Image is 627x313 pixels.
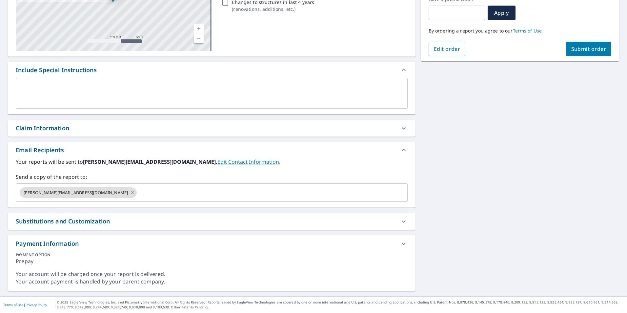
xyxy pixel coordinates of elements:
div: Substitutions and Customization [16,217,110,226]
p: By ordering a report you agree to our [429,28,611,34]
div: Email Recipients [8,142,415,158]
span: Submit order [571,45,606,52]
div: Your account will be charged once your report is delivered. [16,270,408,278]
div: Substitutions and Customization [8,213,415,230]
div: Your account payment is handled by your parent company. [16,278,408,285]
div: PAYMENT OPTION [16,252,408,258]
a: Current Level 17, Zoom Out [194,33,204,43]
div: Payment Information [16,239,79,248]
span: Apply [493,9,510,16]
div: Include Special Instructions [8,62,415,78]
b: [PERSON_NAME][EMAIL_ADDRESS][DOMAIN_NAME]. [83,158,217,165]
button: Submit order [566,42,612,56]
label: Send a copy of the report to: [16,173,408,181]
button: Apply [488,6,516,20]
a: Terms of Use [3,303,24,307]
p: ( renovations, additions, etc. ) [232,6,314,12]
button: Edit order [429,42,466,56]
div: Include Special Instructions [16,66,97,74]
label: Your reports will be sent to [16,158,408,166]
span: [PERSON_NAME][EMAIL_ADDRESS][DOMAIN_NAME] [20,190,132,196]
div: Email Recipients [16,146,64,155]
span: Edit order [434,45,460,52]
div: Prepay [16,258,408,270]
div: Claim Information [16,124,69,133]
div: [PERSON_NAME][EMAIL_ADDRESS][DOMAIN_NAME] [20,187,137,198]
p: | [3,303,47,307]
div: Payment Information [8,235,415,252]
a: Current Level 17, Zoom In [194,24,204,33]
a: EditContactInfo [217,158,280,165]
div: Claim Information [8,120,415,136]
p: © 2025 Eagle View Technologies, Inc. and Pictometry International Corp. All Rights Reserved. Repo... [57,300,624,310]
a: Privacy Policy [26,303,47,307]
a: Terms of Use [513,28,542,34]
